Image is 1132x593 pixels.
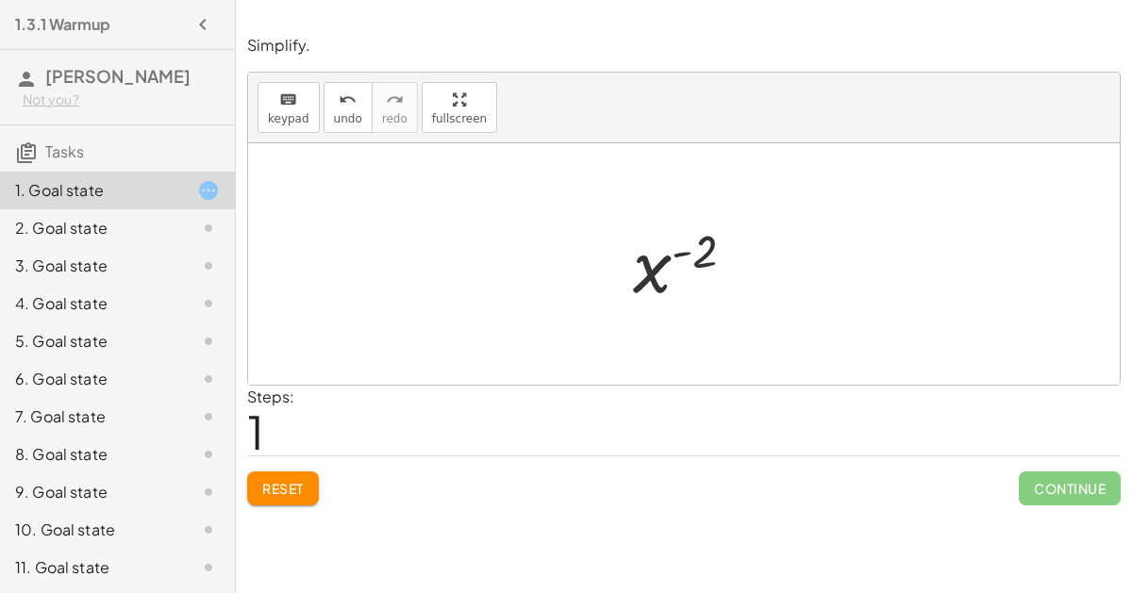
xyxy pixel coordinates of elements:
div: 6. Goal state [15,368,167,390]
i: Task not started. [197,443,220,466]
span: undo [334,112,362,125]
div: 8. Goal state [15,443,167,466]
i: undo [339,89,357,111]
i: Task not started. [197,292,220,315]
span: Reset [262,480,304,497]
span: redo [382,112,408,125]
i: Task not started. [197,481,220,503]
span: Tasks [45,141,84,161]
i: Task not started. [197,217,220,239]
label: Steps: [247,387,294,406]
span: [PERSON_NAME] [45,65,191,87]
button: keyboardkeypad [258,82,320,133]
div: 10. Goal state [15,519,167,541]
i: keyboard [279,89,297,111]
i: redo [386,89,404,111]
div: 3. Goal state [15,255,167,277]
div: 2. Goal state [15,217,167,239]
i: Task not started. [197,405,220,428]
p: Simplify. [247,35,1121,57]
i: Task not started. [197,519,220,541]
div: 11. Goal state [15,556,167,579]
div: 9. Goal state [15,481,167,503]
i: Task started. [197,179,220,202]
button: redoredo [372,82,418,133]
div: Not you? [23,91,220,109]
div: 5. Goal state [15,330,167,353]
button: fullscreen [422,82,497,133]
button: Reset [247,471,319,505]
button: undoundo [324,82,373,133]
span: keypad [268,112,309,125]
div: 1. Goal state [15,179,167,202]
i: Task not started. [197,255,220,277]
div: 7. Goal state [15,405,167,428]
i: Task not started. [197,368,220,390]
div: 4. Goal state [15,292,167,315]
span: 1 [247,403,264,460]
span: fullscreen [432,112,487,125]
h4: 1.3.1 Warmup [15,13,110,36]
i: Task not started. [197,556,220,579]
i: Task not started. [197,330,220,353]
